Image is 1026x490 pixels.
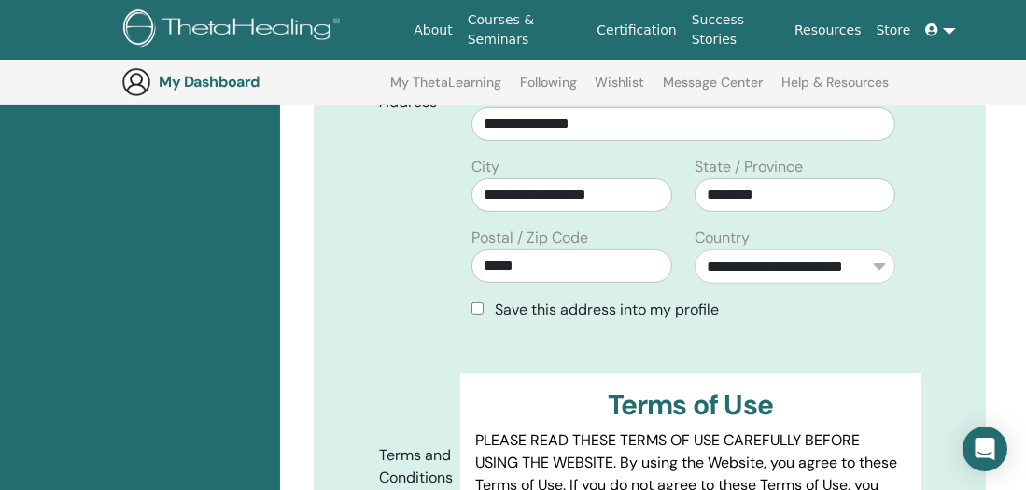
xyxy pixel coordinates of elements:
[869,13,919,48] a: Store
[589,13,683,48] a: Certification
[406,13,459,48] a: About
[460,3,590,57] a: Courses & Seminars
[787,13,869,48] a: Resources
[695,227,750,249] label: Country
[684,3,787,57] a: Success Stories
[663,75,763,105] a: Message Center
[495,300,719,319] span: Save this address into my profile
[963,427,1007,471] div: Open Intercom Messenger
[520,75,577,105] a: Following
[123,9,346,51] img: logo.png
[596,75,645,105] a: Wishlist
[390,75,501,105] a: My ThetaLearning
[781,75,889,105] a: Help & Resources
[475,388,906,422] h3: Terms of Use
[695,156,803,178] label: State / Province
[471,227,588,249] label: Postal / Zip Code
[471,156,499,178] label: City
[121,67,151,97] img: generic-user-icon.jpg
[159,73,345,91] h3: My Dashboard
